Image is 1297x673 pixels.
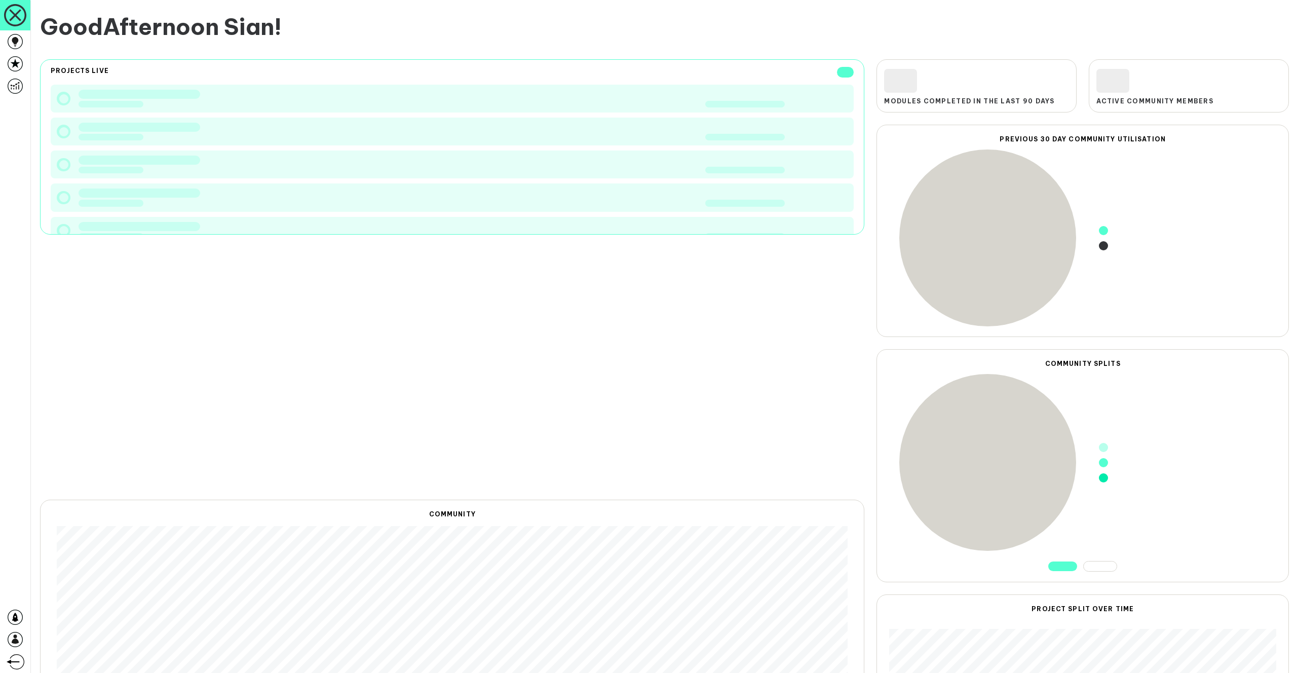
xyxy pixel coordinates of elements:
[886,135,1279,143] h2: Previous 30 day Community Utilisation
[1096,98,1213,105] span: Active Community Members
[837,67,854,78] span: 10
[1083,561,1117,572] button: ethnicity
[1048,562,1077,571] button: gender
[57,510,848,518] h2: Community
[51,67,109,78] h2: Projects live
[889,605,1276,613] h2: Project split over time
[884,98,1054,105] span: Modules completed in the last 90 days
[886,360,1279,367] h2: Community Splits
[224,12,282,41] span: Sian !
